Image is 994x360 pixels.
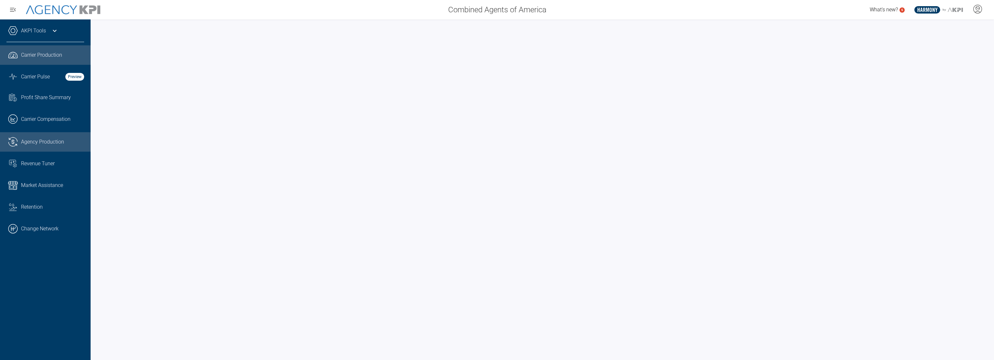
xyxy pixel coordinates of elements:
[21,94,71,101] span: Profit Share Summary
[21,203,84,211] div: Retention
[901,8,903,12] text: 5
[21,27,46,35] a: AKPI Tools
[448,4,547,16] span: Combined Agents of America
[21,51,62,59] span: Carrier Production
[26,5,100,15] img: AgencyKPI
[21,115,71,123] span: Carrier Compensation
[65,73,84,81] strong: Preview
[870,6,898,13] span: What's new?
[21,73,50,81] span: Carrier Pulse
[21,181,63,189] span: Market Assistance
[21,160,55,168] span: Revenue Tuner
[900,7,905,13] a: 5
[21,138,64,146] span: Agency Production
